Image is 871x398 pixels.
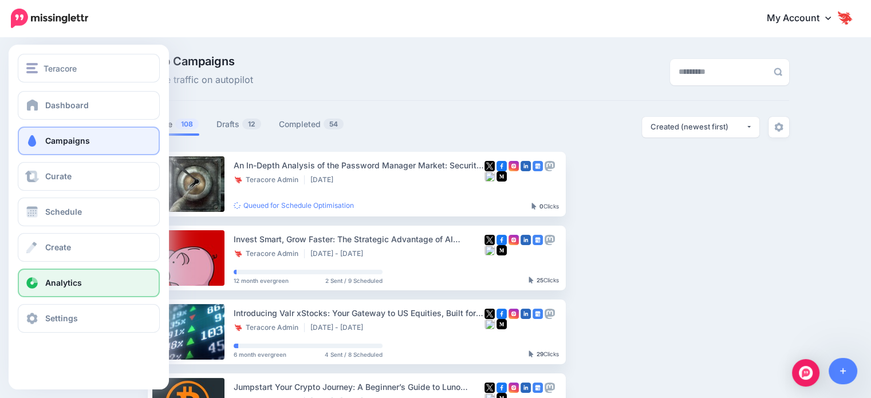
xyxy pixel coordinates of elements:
span: 4 Sent / 8 Scheduled [325,352,383,357]
img: twitter-square.png [484,383,495,393]
img: linkedin-square.png [521,235,531,245]
img: facebook-square.png [496,235,507,245]
img: bluesky-square.png [484,171,495,182]
img: medium-square.png [496,319,507,329]
img: google_business-square.png [533,383,543,393]
li: Teracore Admin [234,175,305,184]
img: twitter-square.png [484,161,495,171]
img: Missinglettr [11,9,88,28]
img: pointer-grey-darker.png [529,350,534,357]
button: Created (newest first) [642,117,759,137]
img: menu.png [26,63,38,73]
b: 29 [537,350,543,357]
div: Introducing Valr xStocks: Your Gateway to US Equities, Built for the Modern Investor [234,306,484,320]
img: facebook-square.png [496,309,507,319]
a: My Account [755,5,854,33]
span: Teracore [44,62,77,75]
div: Clicks [529,277,559,284]
a: Settings [18,304,160,333]
div: An In-Depth Analysis of the Password Manager Market: Security, Trust, and Value [234,159,484,172]
img: facebook-square.png [496,161,507,171]
span: Drip Campaigns [148,56,253,67]
li: [DATE] - [DATE] [310,249,369,258]
img: linkedin-square.png [521,309,531,319]
img: facebook-square.png [496,383,507,393]
b: 0 [539,203,543,210]
img: pointer-grey-darker.png [529,277,534,283]
div: Jumpstart Your Crypto Journey: A Beginner’s Guide to Luno Exchange [234,380,484,393]
span: Analytics [45,278,82,287]
div: Created (newest first) [651,121,746,132]
img: twitter-square.png [484,235,495,245]
img: pointer-grey-darker.png [531,203,537,210]
img: bluesky-square.png [484,245,495,255]
span: 108 [175,119,199,129]
img: settings-grey.png [774,123,783,132]
div: Clicks [529,351,559,358]
div: Open Intercom Messenger [792,359,819,387]
a: Curate [18,162,160,191]
img: mastodon-grey-square.png [545,161,555,171]
span: Schedule [45,207,82,216]
img: google_business-square.png [533,161,543,171]
b: 25 [537,277,543,283]
img: instagram-square.png [509,235,519,245]
span: Dashboard [45,100,89,110]
img: bluesky-square.png [484,319,495,329]
li: Teracore Admin [234,323,305,332]
li: [DATE] [310,175,339,184]
span: Curate [45,171,72,181]
span: Create [45,242,71,252]
span: Settings [45,313,78,323]
li: Teracore Admin [234,249,305,258]
div: Invest Smart, Grow Faster: The Strategic Advantage of AI Lifetime Deals [234,233,484,246]
img: linkedin-square.png [521,161,531,171]
li: [DATE] - [DATE] [310,323,369,332]
a: Dashboard [18,91,160,120]
span: 12 month evergreen [234,278,289,283]
span: 6 month evergreen [234,352,286,357]
span: Drive traffic on autopilot [148,73,253,88]
img: search-grey-6.png [774,68,782,76]
a: Completed54 [279,117,344,131]
a: Create [18,233,160,262]
a: Queued for Schedule Optimisation [234,201,354,210]
img: google_business-square.png [533,235,543,245]
a: Campaigns [18,127,160,155]
div: Clicks [531,203,559,210]
img: mastodon-grey-square.png [545,309,555,319]
button: Teracore [18,54,160,82]
img: mastodon-grey-square.png [545,235,555,245]
img: medium-square.png [496,245,507,255]
img: twitter-square.png [484,309,495,319]
img: linkedin-square.png [521,383,531,393]
span: 2 Sent / 9 Scheduled [325,278,383,283]
img: instagram-square.png [509,309,519,319]
img: mastodon-grey-square.png [545,383,555,393]
img: instagram-square.png [509,383,519,393]
span: 54 [324,119,344,129]
img: medium-square.png [496,171,507,182]
img: google_business-square.png [533,309,543,319]
img: instagram-square.png [509,161,519,171]
span: 12 [242,119,261,129]
a: Active108 [148,117,199,131]
a: Drafts12 [216,117,262,131]
a: Schedule [18,198,160,226]
span: Campaigns [45,136,90,145]
a: Analytics [18,269,160,297]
